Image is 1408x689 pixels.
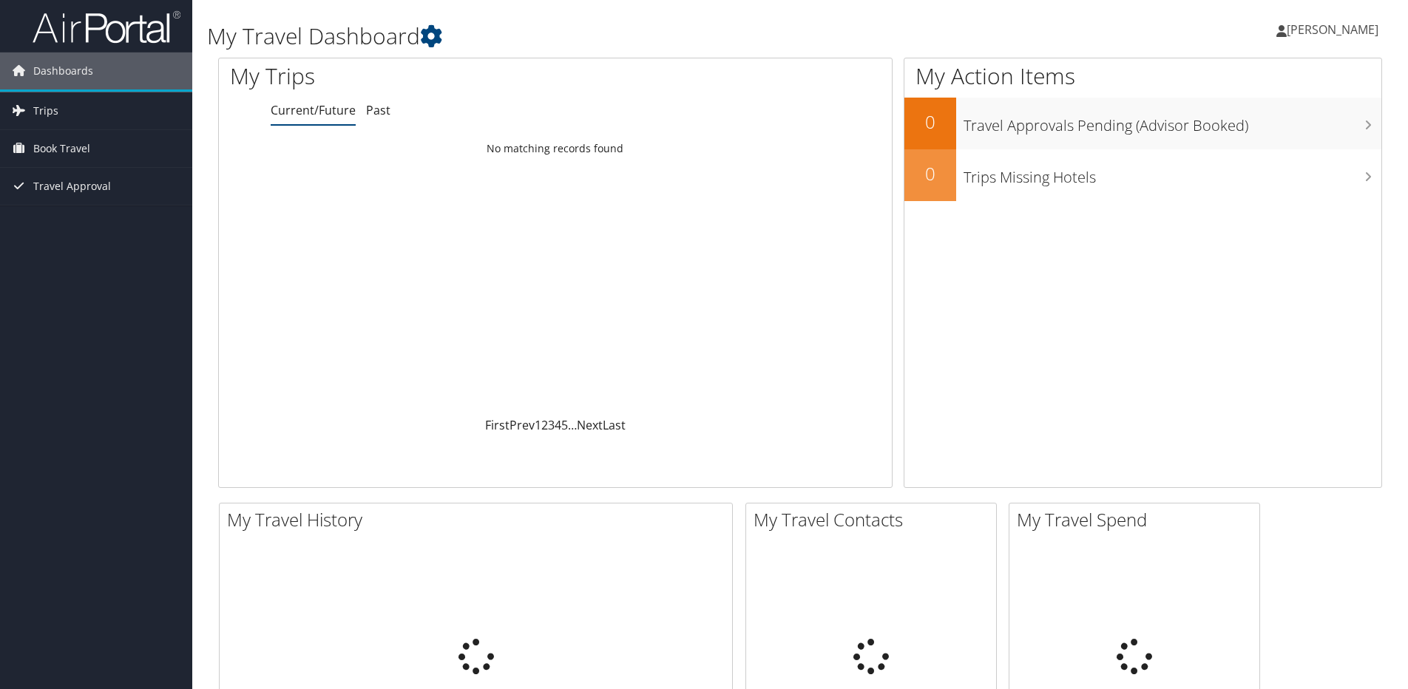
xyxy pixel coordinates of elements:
[964,160,1381,188] h3: Trips Missing Hotels
[219,135,892,162] td: No matching records found
[33,10,180,44] img: airportal-logo.png
[366,102,390,118] a: Past
[207,21,998,52] h1: My Travel Dashboard
[568,417,577,433] span: …
[1276,7,1393,52] a: [PERSON_NAME]
[1287,21,1378,38] span: [PERSON_NAME]
[227,507,732,532] h2: My Travel History
[33,92,58,129] span: Trips
[510,417,535,433] a: Prev
[603,417,626,433] a: Last
[577,417,603,433] a: Next
[485,417,510,433] a: First
[904,149,1381,201] a: 0Trips Missing Hotels
[548,417,555,433] a: 3
[33,130,90,167] span: Book Travel
[561,417,568,433] a: 5
[33,168,111,205] span: Travel Approval
[964,108,1381,136] h3: Travel Approvals Pending (Advisor Booked)
[230,61,600,92] h1: My Trips
[1017,507,1259,532] h2: My Travel Spend
[555,417,561,433] a: 4
[904,109,956,135] h2: 0
[754,507,996,532] h2: My Travel Contacts
[904,161,956,186] h2: 0
[535,417,541,433] a: 1
[33,52,93,89] span: Dashboards
[904,61,1381,92] h1: My Action Items
[541,417,548,433] a: 2
[904,98,1381,149] a: 0Travel Approvals Pending (Advisor Booked)
[271,102,356,118] a: Current/Future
